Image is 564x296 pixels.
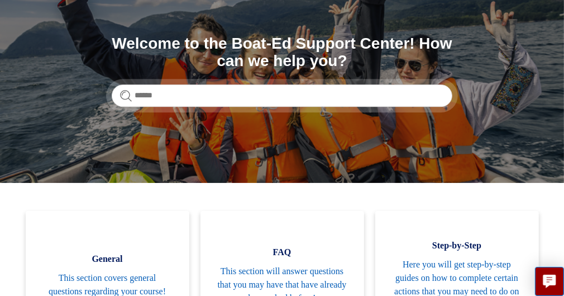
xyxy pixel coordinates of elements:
h1: Welcome to the Boat-Ed Support Center! How can we help you? [112,35,452,70]
input: Search [112,84,452,107]
span: FAQ [217,246,347,259]
button: Live chat [535,267,564,296]
span: Step-by-Step [392,239,522,252]
span: General [42,252,173,266]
